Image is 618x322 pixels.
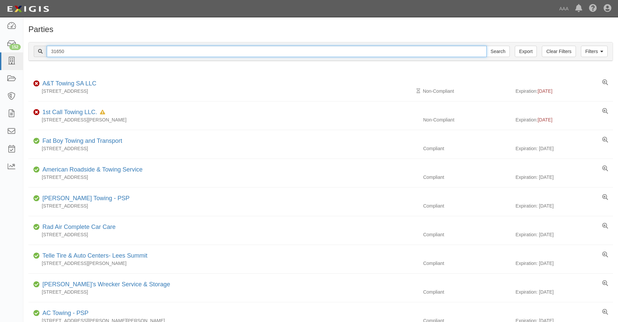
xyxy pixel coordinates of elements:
i: Compliant [33,311,40,316]
i: Help Center - Complianz [589,5,597,13]
div: Telle Tire & Auto Centers- Lees Summit [40,252,147,260]
i: Compliant [33,139,40,143]
div: [STREET_ADDRESS] [28,289,418,295]
a: View results summary [602,223,608,230]
div: Rad Air Complete Car Care [40,223,116,232]
div: Expiration: [515,116,613,123]
a: [PERSON_NAME] Towing - PSP [42,195,130,202]
i: Pending Review [417,89,420,93]
div: [STREET_ADDRESS][PERSON_NAME] [28,260,418,267]
div: Expiration: [DATE] [515,231,613,238]
i: In Default since 09/02/2025 [100,110,105,115]
a: [PERSON_NAME]'s Wrecker Service & Storage [42,281,170,288]
i: Non-Compliant [33,81,40,86]
div: Expiration: [DATE] [515,203,613,209]
a: View results summary [602,252,608,258]
a: Fat Boy Towing and Transport [42,137,122,144]
a: A&T Towing SA LLC [42,80,96,87]
a: View results summary [602,137,608,143]
a: View results summary [602,166,608,172]
div: [STREET_ADDRESS] [28,203,418,209]
a: Export [515,46,537,57]
a: AAA [556,2,572,15]
i: Compliant [33,168,40,172]
div: Expiration: [515,88,613,94]
div: [STREET_ADDRESS] [28,231,418,238]
div: A&T Towing SA LLC [40,79,96,88]
div: Expiration: [DATE] [515,289,613,295]
div: Non-Compliant [418,88,516,94]
div: Compliant [418,174,516,181]
i: Compliant [33,282,40,287]
input: Search [486,46,510,57]
div: [STREET_ADDRESS][PERSON_NAME] [28,116,418,123]
div: AC Towing - PSP [40,309,89,318]
a: Rad Air Complete Car Care [42,224,116,230]
div: [STREET_ADDRESS] [28,174,418,181]
a: View results summary [602,309,608,316]
div: American Roadside & Towing Service [40,166,143,174]
a: Filters [581,46,608,57]
div: [STREET_ADDRESS] [28,88,418,94]
i: Compliant [33,225,40,230]
a: Clear Filters [542,46,576,57]
div: [STREET_ADDRESS] [28,145,418,152]
a: View results summary [602,194,608,201]
input: Search [47,46,487,57]
a: View results summary [602,79,608,86]
div: 1st Call Towing LLC. [40,108,105,117]
a: View results summary [602,280,608,287]
span: [DATE] [537,88,552,94]
span: [DATE] [537,117,552,122]
div: Leo's Wrecker Service & Storage [40,280,170,289]
div: Expiration: [DATE] [515,260,613,267]
i: Non-Compliant [33,110,40,115]
div: Expiration: [DATE] [515,145,613,152]
i: Compliant [33,254,40,258]
h1: Parties [28,25,613,34]
a: American Roadside & Towing Service [42,166,143,173]
a: AC Towing - PSP [42,310,89,316]
i: Compliant [33,196,40,201]
div: Compliant [418,260,516,267]
div: 152 [9,44,21,50]
a: View results summary [602,108,608,115]
div: Expiration: [DATE] [515,174,613,181]
div: Compliant [418,231,516,238]
div: Rivera's Towing - PSP [40,194,130,203]
div: Fat Boy Towing and Transport [40,137,122,145]
div: Non-Compliant [418,116,516,123]
a: Telle Tire & Auto Centers- Lees Summit [42,252,147,259]
a: 1st Call Towing LLC. [42,109,97,115]
img: logo-5460c22ac91f19d4615b14bd174203de0afe785f0fc80cf4dbbc73dc1793850b.png [5,3,51,15]
div: Compliant [418,289,516,295]
div: Compliant [418,145,516,152]
div: Compliant [418,203,516,209]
